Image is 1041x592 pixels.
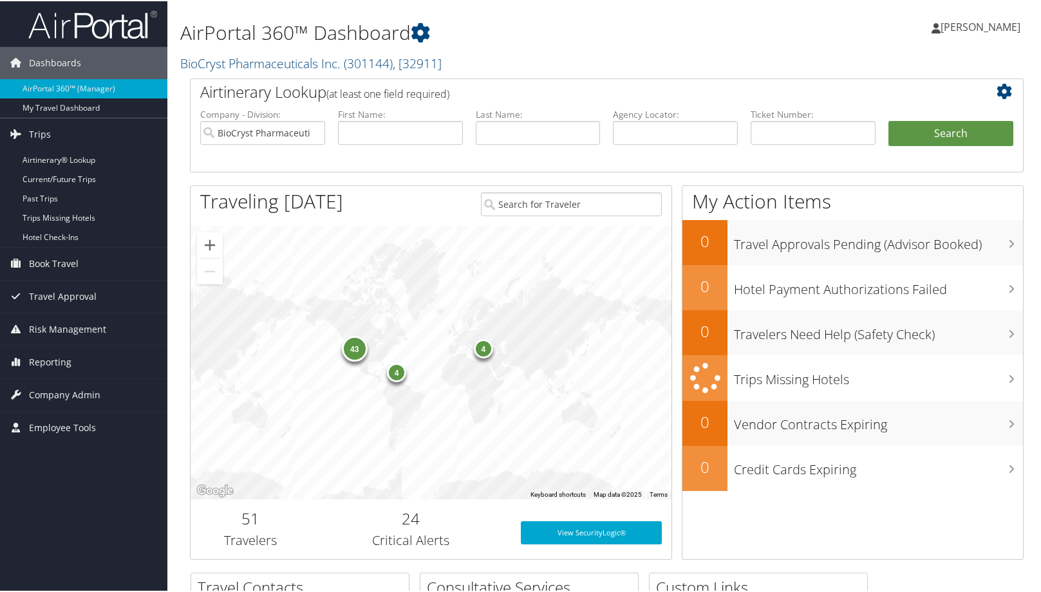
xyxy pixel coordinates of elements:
span: (at least one field required) [326,86,449,100]
a: Terms (opens in new tab) [650,490,668,497]
span: Map data ©2025 [594,490,642,497]
h2: Airtinerary Lookup [200,80,944,102]
a: 0Credit Cards Expiring [682,445,1023,490]
h2: 0 [682,229,727,251]
input: Search for Traveler [481,191,662,215]
h2: 51 [200,506,301,528]
a: 0Travel Approvals Pending (Advisor Booked) [682,219,1023,264]
img: Google [194,481,236,498]
label: Agency Locator: [613,107,738,120]
label: First Name: [338,107,463,120]
img: airportal-logo.png [28,8,157,39]
span: Dashboards [29,46,81,78]
span: Reporting [29,345,71,377]
span: , [ 32911 ] [393,53,442,71]
a: BioCryst Pharmaceuticals Inc. [180,53,442,71]
h2: 0 [682,410,727,432]
h3: Credit Cards Expiring [734,453,1023,477]
span: [PERSON_NAME] [941,19,1020,33]
a: 0Travelers Need Help (Safety Check) [682,309,1023,354]
h3: Travelers Need Help (Safety Check) [734,318,1023,342]
label: Last Name: [476,107,601,120]
a: [PERSON_NAME] [932,6,1033,45]
h1: Traveling [DATE] [200,187,343,214]
h3: Vendor Contracts Expiring [734,408,1023,432]
h3: Travel Approvals Pending (Advisor Booked) [734,228,1023,252]
span: Company Admin [29,378,100,410]
div: 43 [341,335,367,360]
a: Open this area in Google Maps (opens a new window) [194,481,236,498]
a: Trips Missing Hotels [682,354,1023,400]
div: 4 [474,338,493,357]
span: Trips [29,117,51,149]
h2: 0 [682,319,727,341]
a: 0Hotel Payment Authorizations Failed [682,264,1023,309]
h3: Critical Alerts [321,530,502,548]
h3: Trips Missing Hotels [734,363,1023,387]
label: Ticket Number: [751,107,876,120]
h2: 0 [682,455,727,477]
h1: My Action Items [682,187,1023,214]
h3: Hotel Payment Authorizations Failed [734,273,1023,297]
button: Search [888,120,1013,145]
span: Travel Approval [29,279,97,311]
a: View SecurityLogic® [521,520,662,543]
h2: 0 [682,274,727,296]
button: Zoom in [197,231,223,257]
button: Keyboard shortcuts [530,489,586,498]
span: Book Travel [29,246,79,279]
span: Risk Management [29,312,106,344]
h1: AirPortal 360™ Dashboard [180,18,749,45]
div: 4 [387,362,406,381]
h3: Travelers [200,530,301,548]
span: Employee Tools [29,411,96,443]
button: Zoom out [197,257,223,283]
h2: 24 [321,506,502,528]
label: Company - Division: [200,107,325,120]
a: 0Vendor Contracts Expiring [682,400,1023,445]
span: ( 301144 ) [344,53,393,71]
